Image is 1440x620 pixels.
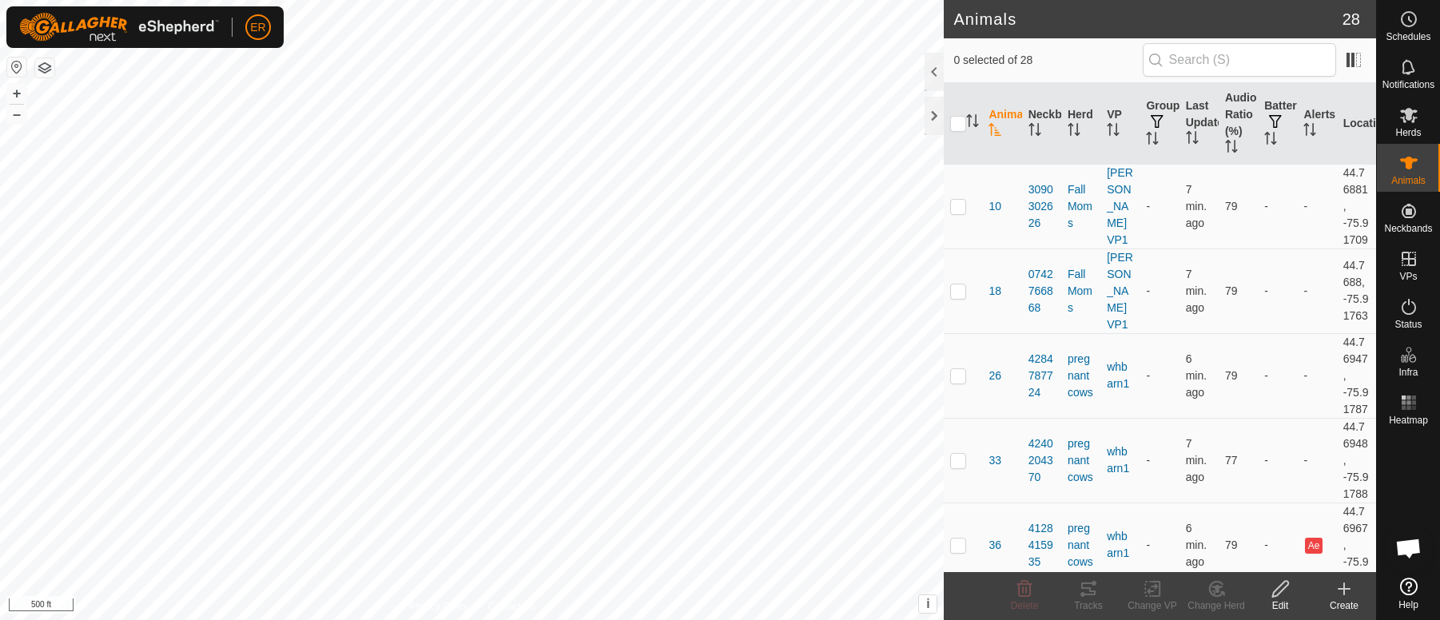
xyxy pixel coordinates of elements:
td: 44.76881, -75.91709 [1337,164,1376,248]
span: Schedules [1386,32,1430,42]
span: 33 [989,452,1001,469]
button: Reset Map [7,58,26,77]
span: 26 [989,368,1001,384]
div: Tracks [1056,598,1120,613]
td: - [1297,248,1336,333]
th: Last Updated [1179,83,1219,165]
a: [PERSON_NAME] VP1 [1107,251,1133,331]
span: Neckbands [1384,224,1432,233]
th: Location [1337,83,1376,165]
a: Contact Us [487,599,535,614]
p-sorticon: Activate to sort [1225,142,1238,155]
span: 10 [989,198,1001,215]
div: 0742766868 [1028,266,1055,316]
span: 79 [1225,200,1238,213]
span: 77 [1225,454,1238,467]
a: whbarn1 [1107,445,1129,475]
span: 79 [1225,369,1238,382]
p-sorticon: Activate to sort [1028,125,1041,138]
p-sorticon: Activate to sort [1303,125,1316,138]
div: 4128415935 [1028,520,1055,570]
p-sorticon: Activate to sort [1068,125,1080,138]
p-sorticon: Activate to sort [1264,134,1277,147]
td: - [1140,503,1179,587]
span: 79 [1225,539,1238,551]
div: Fall Moms [1068,266,1094,316]
td: 44.76967, -75.91835 [1337,503,1376,587]
span: Delete [1011,600,1039,611]
td: 44.76947, -75.91787 [1337,333,1376,418]
p-sorticon: Activate to sort [989,125,1001,138]
th: Alerts [1297,83,1336,165]
a: whbarn1 [1107,360,1129,390]
a: whbarn1 [1107,530,1129,559]
p-sorticon: Activate to sort [1107,125,1120,138]
td: - [1297,164,1336,248]
span: Status [1394,320,1422,329]
button: + [7,84,26,103]
button: Map Layers [35,58,54,77]
a: Open chat [1385,524,1433,572]
span: Heatmap [1389,415,1428,425]
td: - [1258,248,1297,333]
span: 18 [989,283,1001,300]
td: - [1140,164,1179,248]
th: VP [1100,83,1140,165]
div: Fall Moms [1068,181,1094,232]
span: Aug 31, 2025, 3:50 PM [1186,268,1207,314]
p-sorticon: Activate to sort [966,117,979,129]
span: 79 [1225,284,1238,297]
span: Aug 31, 2025, 3:50 PM [1186,183,1207,229]
div: Edit [1248,598,1312,613]
button: – [7,105,26,124]
a: Privacy Policy [409,599,469,614]
p-sorticon: Activate to sort [1186,133,1199,146]
th: Audio Ratio (%) [1219,83,1258,165]
div: Change Herd [1184,598,1248,613]
span: ER [250,19,265,36]
p-sorticon: Activate to sort [1146,134,1159,147]
span: Aug 31, 2025, 3:50 PM [1186,352,1207,399]
a: Help [1377,571,1440,616]
div: pregnant cows [1068,520,1094,570]
th: Neckband [1022,83,1061,165]
td: - [1258,418,1297,503]
span: Aug 31, 2025, 3:50 PM [1186,522,1207,568]
div: pregnant cows [1068,351,1094,401]
td: - [1140,418,1179,503]
span: VPs [1399,272,1417,281]
td: - [1258,333,1297,418]
img: Gallagher Logo [19,13,219,42]
h2: Animals [953,10,1342,29]
div: Change VP [1120,598,1184,613]
td: - [1140,333,1179,418]
a: [PERSON_NAME] VP1 [1107,166,1133,246]
span: Animals [1391,176,1426,185]
div: 4240204370 [1028,435,1055,486]
td: - [1297,418,1336,503]
div: 4284787724 [1028,351,1055,401]
span: Infra [1398,368,1418,377]
td: 44.76948, -75.91788 [1337,418,1376,503]
span: 0 selected of 28 [953,52,1142,69]
th: Groups [1140,83,1179,165]
td: - [1258,503,1297,587]
th: Herd [1061,83,1100,165]
div: Create [1312,598,1376,613]
div: pregnant cows [1068,435,1094,486]
th: Animal [982,83,1021,165]
span: 36 [989,537,1001,554]
button: Ae [1305,538,1323,554]
th: Battery [1258,83,1297,165]
span: Help [1398,600,1418,610]
span: 28 [1343,7,1360,31]
span: i [926,597,929,610]
span: Notifications [1382,80,1434,89]
td: - [1258,164,1297,248]
td: 44.7688, -75.91763 [1337,248,1376,333]
td: - [1297,333,1336,418]
span: Herds [1395,128,1421,137]
span: Aug 31, 2025, 3:50 PM [1186,437,1207,483]
button: i [919,595,937,613]
input: Search (S) [1143,43,1336,77]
